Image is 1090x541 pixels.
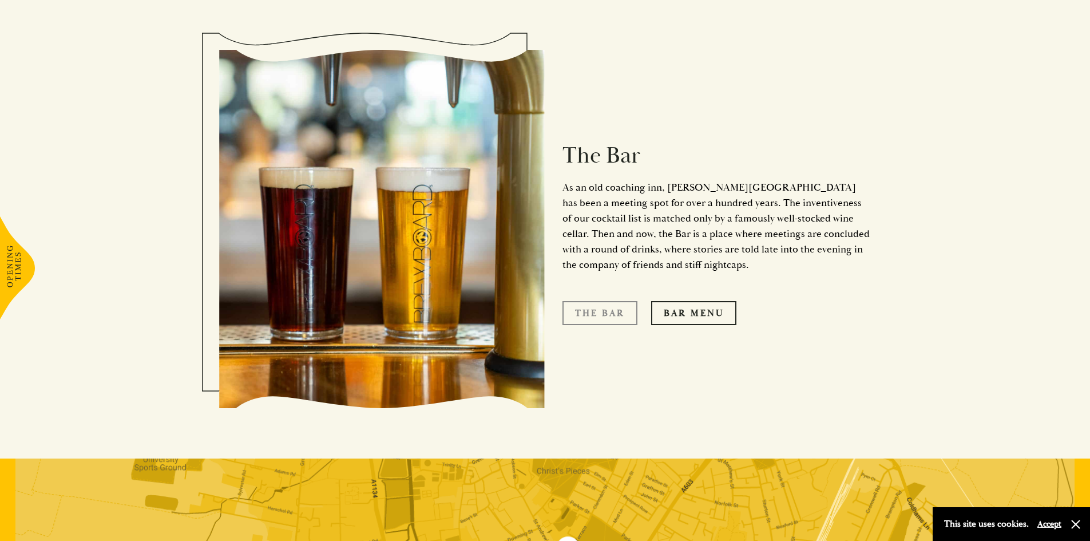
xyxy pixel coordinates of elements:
[1037,519,1061,530] button: Accept
[562,142,871,169] h2: The Bar
[562,301,637,325] a: The Bar
[651,301,736,325] a: Bar Menu
[944,516,1029,532] p: This site uses cookies.
[562,180,871,273] p: As an old coaching inn, [PERSON_NAME][GEOGRAPHIC_DATA] has been a meeting spot for over a hundred...
[1070,519,1081,530] button: Close and accept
